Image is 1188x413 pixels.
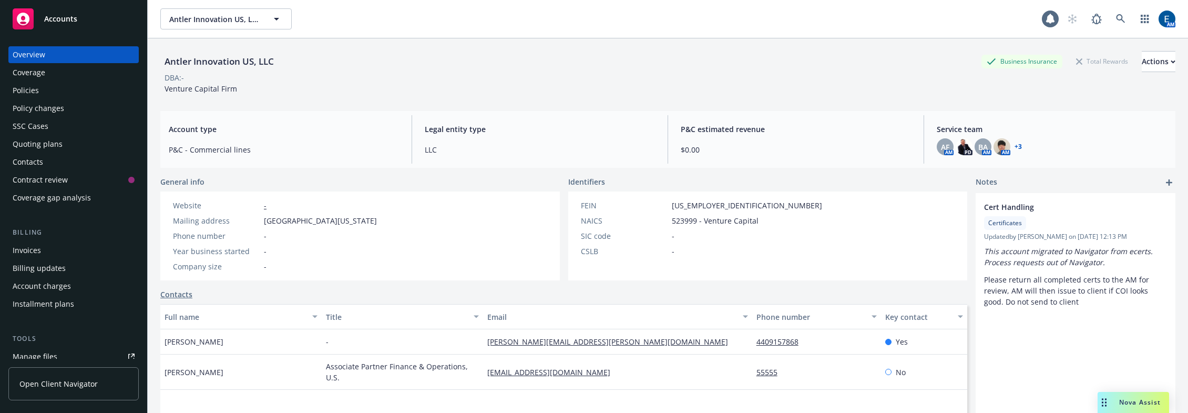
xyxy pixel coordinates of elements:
span: Identifiers [568,176,605,187]
span: LLC [425,144,655,155]
div: Contacts [13,154,43,170]
div: Manage files [13,348,57,365]
a: Search [1110,8,1131,29]
a: [PERSON_NAME][EMAIL_ADDRESS][PERSON_NAME][DOMAIN_NAME] [487,337,736,347]
div: Cert HandlingCertificatesUpdatedby [PERSON_NAME] on [DATE] 12:13 PMThis account migrated to Navig... [976,193,1175,316]
a: Contract review [8,172,139,188]
span: [PERSON_NAME] [165,367,223,378]
span: Associate Partner Finance & Operations, U.S. [326,361,479,383]
div: Billing updates [13,260,66,277]
a: Switch app [1134,8,1155,29]
span: Open Client Navigator [19,378,98,389]
button: Phone number [752,304,882,329]
div: NAICS [581,215,668,226]
button: Key contact [881,304,967,329]
a: add [1163,176,1175,189]
a: Quoting plans [8,136,139,153]
div: Coverage [13,64,45,81]
div: Billing [8,227,139,238]
span: - [264,261,267,272]
a: Report a Bug [1086,8,1107,29]
em: This account migrated to Navigator from ecerts. Process requests out of Navigator. [984,246,1155,267]
div: Quoting plans [13,136,63,153]
span: [US_EMPLOYER_IDENTIFICATION_NUMBER] [672,200,822,211]
div: Contract review [13,172,68,188]
a: Policy changes [8,100,139,117]
span: - [326,336,329,347]
span: Antler Innovation US, LLC [169,14,260,25]
span: - [264,230,267,241]
button: Full name [160,304,322,329]
a: Billing updates [8,260,139,277]
span: - [672,230,674,241]
div: Phone number [173,230,260,241]
div: Account charges [13,278,71,295]
a: +3 [1015,144,1022,150]
a: 55555 [756,367,786,377]
div: Policies [13,82,39,99]
span: [GEOGRAPHIC_DATA][US_STATE] [264,215,377,226]
span: Legal entity type [425,124,655,135]
div: Actions [1142,52,1175,72]
span: [PERSON_NAME] [165,336,223,347]
span: Accounts [44,15,77,23]
div: Title [326,311,467,323]
a: Invoices [8,242,139,259]
a: SSC Cases [8,118,139,135]
div: Mailing address [173,215,260,226]
a: 4409157868 [756,337,807,347]
span: Account type [169,124,399,135]
span: P&C - Commercial lines [169,144,399,155]
div: Full name [165,311,306,323]
div: Invoices [13,242,41,259]
div: FEIN [581,200,668,211]
div: Coverage gap analysis [13,189,91,206]
button: Title [322,304,483,329]
span: No [896,367,906,378]
div: Key contact [885,311,951,323]
button: Actions [1142,51,1175,72]
span: Notes [976,176,997,189]
div: Phone number [756,311,866,323]
div: Total Rewards [1071,55,1133,68]
a: Installment plans [8,296,139,313]
div: CSLB [581,246,668,257]
span: General info [160,176,204,187]
span: BA [978,142,988,153]
span: Service team [937,124,1167,135]
span: Certificates [988,218,1022,228]
div: Drag to move [1098,392,1111,413]
span: Nova Assist [1119,398,1161,407]
span: AF [941,142,949,153]
a: Overview [8,46,139,63]
div: Website [173,200,260,211]
a: - [264,200,267,210]
div: Company size [173,261,260,272]
div: Tools [8,334,139,344]
button: Antler Innovation US, LLC [160,8,292,29]
div: Email [487,311,736,323]
div: Antler Innovation US, LLC [160,55,278,68]
span: Cert Handling [984,202,1140,213]
a: Accounts [8,4,139,34]
span: Venture Capital Firm [165,84,237,94]
span: P&C estimated revenue [681,124,911,135]
span: Yes [896,336,908,347]
span: - [264,246,267,257]
p: Please return all completed certs to the AM for review, AM will then issue to client if COI looks... [984,274,1167,307]
div: Overview [13,46,45,63]
div: SIC code [581,230,668,241]
a: Policies [8,82,139,99]
span: Updated by [PERSON_NAME] on [DATE] 12:13 PM [984,232,1167,241]
div: DBA: - [165,72,184,83]
div: Year business started [173,246,260,257]
div: Business Insurance [981,55,1062,68]
a: Manage files [8,348,139,365]
button: Email [483,304,752,329]
div: Installment plans [13,296,74,313]
button: Nova Assist [1098,392,1169,413]
a: Coverage gap analysis [8,189,139,206]
img: photo [1159,11,1175,27]
div: Policy changes [13,100,64,117]
a: Coverage [8,64,139,81]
